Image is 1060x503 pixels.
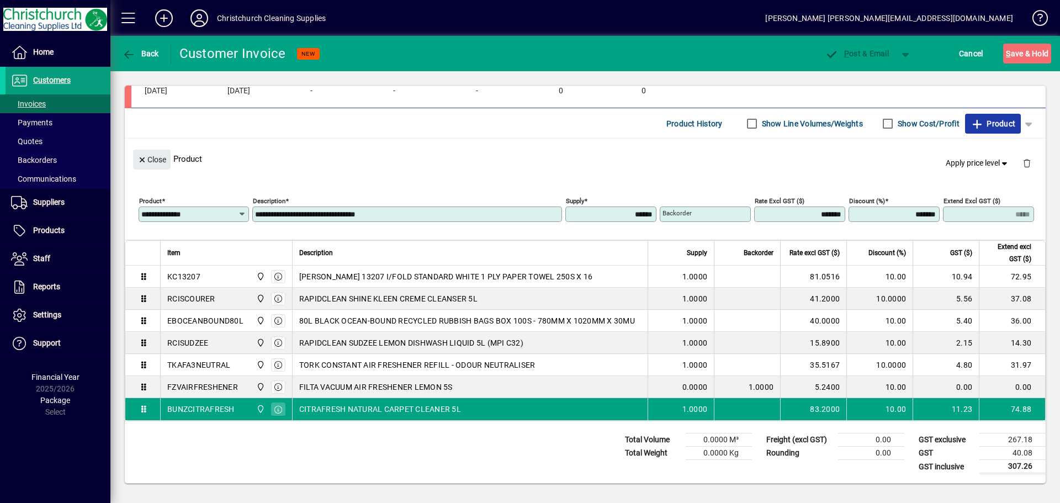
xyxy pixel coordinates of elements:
button: Product [965,114,1021,134]
td: 36.00 [979,310,1045,332]
span: Christchurch Cleaning Supplies Ltd [253,315,266,327]
span: 1.0000 [682,404,708,415]
span: 1.0000 [682,359,708,370]
button: Apply price level [941,153,1014,173]
div: Customer Invoice [179,45,286,62]
td: 10.0000 [846,288,913,310]
span: 1.0000 [682,337,708,348]
td: 10.94 [913,266,979,288]
button: Save & Hold [1003,44,1051,63]
span: Support [33,338,61,347]
button: Cancel [956,44,986,63]
span: 1.0000 [682,293,708,304]
td: 37.08 [979,288,1045,310]
span: Settings [33,310,61,319]
span: - [393,87,395,96]
button: Profile [182,8,217,28]
span: CITRAFRESH NATURAL CARPET CLEANER 5L [299,404,461,415]
span: Backorder [744,247,773,259]
button: Post & Email [819,44,894,63]
span: Products [33,226,65,235]
a: Products [6,217,110,245]
span: Home [33,47,54,56]
td: 5.40 [913,310,979,332]
span: Product History [666,115,723,133]
span: Suppliers [33,198,65,207]
button: Back [119,44,162,63]
td: 14.30 [979,332,1045,354]
td: Freight (excl GST) [761,433,838,447]
span: [DATE] [145,87,167,96]
span: Item [167,247,181,259]
span: Customers [33,76,71,84]
span: Cancel [959,45,983,62]
td: 74.88 [979,398,1045,420]
td: 0.0000 M³ [686,433,752,447]
div: 83.2000 [787,404,840,415]
td: 10.00 [846,310,913,332]
button: Delete [1014,150,1040,176]
td: 10.00 [846,376,913,398]
td: GST inclusive [913,460,979,474]
a: Backorders [6,151,110,170]
td: 10.00 [846,332,913,354]
span: [DATE] [227,87,250,96]
span: Description [299,247,333,259]
span: - [476,87,478,96]
div: 41.2000 [787,293,840,304]
td: 0.00 [838,433,904,447]
td: 5.56 [913,288,979,310]
span: Package [40,396,70,405]
mat-label: Rate excl GST ($) [755,197,804,205]
div: FZVAIRFRESHENER [167,382,238,393]
div: RCISUDZEE [167,337,208,348]
a: Suppliers [6,189,110,216]
span: 0 [642,87,646,96]
app-page-header-button: Back [110,44,171,63]
span: Close [137,151,166,169]
button: Product History [662,114,727,134]
span: Christchurch Cleaning Supplies Ltd [253,359,266,371]
a: Quotes [6,132,110,151]
a: Payments [6,113,110,132]
span: Discount (%) [868,247,906,259]
span: Christchurch Cleaning Supplies Ltd [253,381,266,393]
span: 80L BLACK OCEAN-BOUND RECYCLED RUBBISH BAGS BOX 100S - 780MM X 1020MM X 30MU [299,315,635,326]
div: 5.2400 [787,382,840,393]
span: FILTA VACUUM AIR FRESHENER LEMON 5S [299,382,453,393]
span: Financial Year [31,373,79,382]
span: Rate excl GST ($) [789,247,840,259]
span: [PERSON_NAME] 13207 I/FOLD STANDARD WHITE 1 PLY PAPER TOWEL 250S X 16 [299,271,592,282]
a: Support [6,330,110,357]
span: Back [122,49,159,58]
div: 15.8900 [787,337,840,348]
span: Apply price level [946,157,1010,169]
span: Staff [33,254,50,263]
span: Extend excl GST ($) [986,241,1031,265]
td: 72.95 [979,266,1045,288]
span: Payments [11,118,52,127]
td: 0.00 [838,447,904,460]
div: KC13207 [167,271,200,282]
td: 40.08 [979,447,1046,460]
div: RCISCOURER [167,293,215,304]
td: 4.80 [913,354,979,376]
span: Christchurch Cleaning Supplies Ltd [253,337,266,349]
div: 35.5167 [787,359,840,370]
td: Total Volume [619,433,686,447]
td: 10.00 [846,398,913,420]
div: BUNZCITRAFRESH [167,404,235,415]
a: Settings [6,301,110,329]
a: Home [6,39,110,66]
span: 1.0000 [682,315,708,326]
span: - [310,87,312,96]
mat-label: Extend excl GST ($) [944,197,1000,205]
span: Communications [11,174,76,183]
mat-label: Backorder [662,209,692,217]
div: Christchurch Cleaning Supplies [217,9,326,27]
a: Invoices [6,94,110,113]
td: 307.26 [979,460,1046,474]
td: 10.0000 [846,354,913,376]
span: Backorders [11,156,57,165]
div: [PERSON_NAME] [PERSON_NAME][EMAIL_ADDRESS][DOMAIN_NAME] [765,9,1013,27]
